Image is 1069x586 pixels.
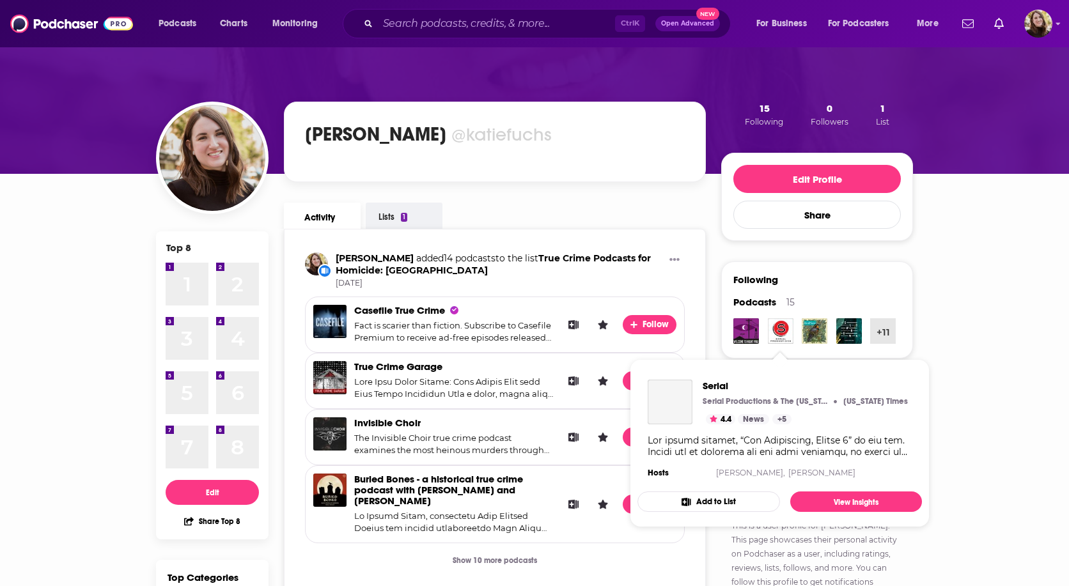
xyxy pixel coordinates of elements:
a: Charts [212,13,255,34]
button: Follow [623,315,676,334]
button: Show More Button [664,252,685,268]
button: Leave a Rating [593,371,613,390]
div: The Invisible Choir true crime podcast examines the most heinous murders through investigative st... [354,432,554,457]
button: Leave a Rating [593,495,613,514]
h1: [PERSON_NAME] [305,123,446,146]
a: True Crime Podcasts for Homicide: Los Angeles [336,252,651,276]
a: Casefile True Crime [354,304,445,316]
button: Share Top 8 [183,509,241,534]
div: Fact is scarier than fiction. Subscribe to Casefile Premium to receive ad-free episodes released ... [354,320,554,344]
span: Buried Bones - a historical true crime podcast with [PERSON_NAME] and [PERSON_NAME] [354,473,523,507]
button: 4.4 [706,414,735,424]
button: Add to List [564,315,583,334]
button: Follow [623,371,676,390]
button: open menu [747,13,823,34]
button: Add to List [564,495,583,514]
span: Ctrl K [615,15,645,32]
span: Logged in as katiefuchs [1024,10,1052,38]
span: added 14 podcasts [416,252,495,264]
a: [PERSON_NAME], [716,468,785,477]
div: Following [733,274,778,286]
button: open menu [820,13,908,34]
span: Podcasts [159,15,196,33]
span: 0 [827,102,832,114]
button: open menu [263,13,334,34]
img: BirdNote Daily [802,318,827,344]
span: Open Advanced [661,20,714,27]
img: Welcome to Night Vale [733,318,759,344]
h3: Top Categories [168,571,238,583]
div: Search podcasts, credits, & more... [355,9,743,38]
span: Monitoring [272,15,318,33]
button: Open AdvancedNew [655,16,720,31]
a: Activity [284,203,361,229]
span: Podcasts [733,296,776,308]
button: Add to List [564,428,583,447]
button: Share [733,201,901,229]
button: 0Followers [807,102,852,127]
button: Show profile menu [1024,10,1052,38]
a: The Slowdown: Poetry & Reflection Daily [836,318,862,344]
a: Show notifications dropdown [989,13,1009,35]
a: View Insights [790,491,922,512]
button: 1List [872,102,893,127]
p: Serial Productions & The [US_STATE] Times [703,396,831,406]
a: +5 [772,414,792,424]
span: Serial [703,380,908,392]
span: [DATE] [336,278,664,289]
a: Lists1 [366,203,442,229]
span: Followers [811,117,848,127]
span: For Podcasters [828,15,889,33]
span: True Crime Garage [354,360,442,373]
img: Katie Fuchs [159,105,265,211]
div: Lor ipsumd sitamet, “Con Adipiscing, Elitse 6” do eiu tem. Incidi utl et dolorema ali eni admi ve... [648,435,912,458]
a: Show notifications dropdown [957,13,979,35]
span: Follow [643,319,670,330]
img: Invisible Choir [313,417,347,451]
div: Lore Ipsu Dolor Sitame: Cons Adipis Elit sedd Eius Tempo Incididun Utla e dolor, magna aliq e adm... [354,376,554,401]
span: For Business [756,15,807,33]
div: 15 [786,297,795,308]
button: 15Following [741,102,787,127]
button: Edit Profile [733,165,901,193]
a: Buried Bones - a historical true crime podcast with Kate Winkler Dawson and Paul Holes [354,473,523,507]
img: User Profile [1024,10,1052,38]
button: Edit [166,480,259,505]
span: Invisible Choir [354,417,421,429]
div: @katiefuchs [451,123,552,146]
button: Show 10 more podcasts [442,548,547,572]
a: Katie Fuchs [336,252,414,264]
button: Follow [623,428,676,447]
input: Search podcasts, credits, & more... [378,13,615,34]
h3: to the list [336,252,664,277]
div: 1 [401,213,407,222]
h4: Hosts [648,468,669,478]
div: Top 8 [166,242,191,254]
a: News [738,414,769,424]
img: Podchaser - Follow, Share and Rate Podcasts [10,12,133,36]
p: [US_STATE] Times [843,396,908,406]
span: 15 [759,102,770,114]
div: Lo Ipsumd Sitam, consectetu Adip Elitsed Doeius tem incidid utlaboreetdo Magn Aliqu enimadm veni ... [354,510,554,535]
img: Katie Fuchs [305,252,328,275]
button: Leave a Rating [593,315,613,334]
button: Add to List [564,371,583,390]
span: More [917,15,939,33]
span: List [876,117,889,127]
img: Serial [768,318,793,344]
img: True Crime Garage [313,361,347,394]
span: Charts [220,15,247,33]
a: Serial [648,380,692,424]
img: Buried Bones - a historical true crime podcast with Kate Winkler Dawson and Paul Holes [313,474,347,507]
